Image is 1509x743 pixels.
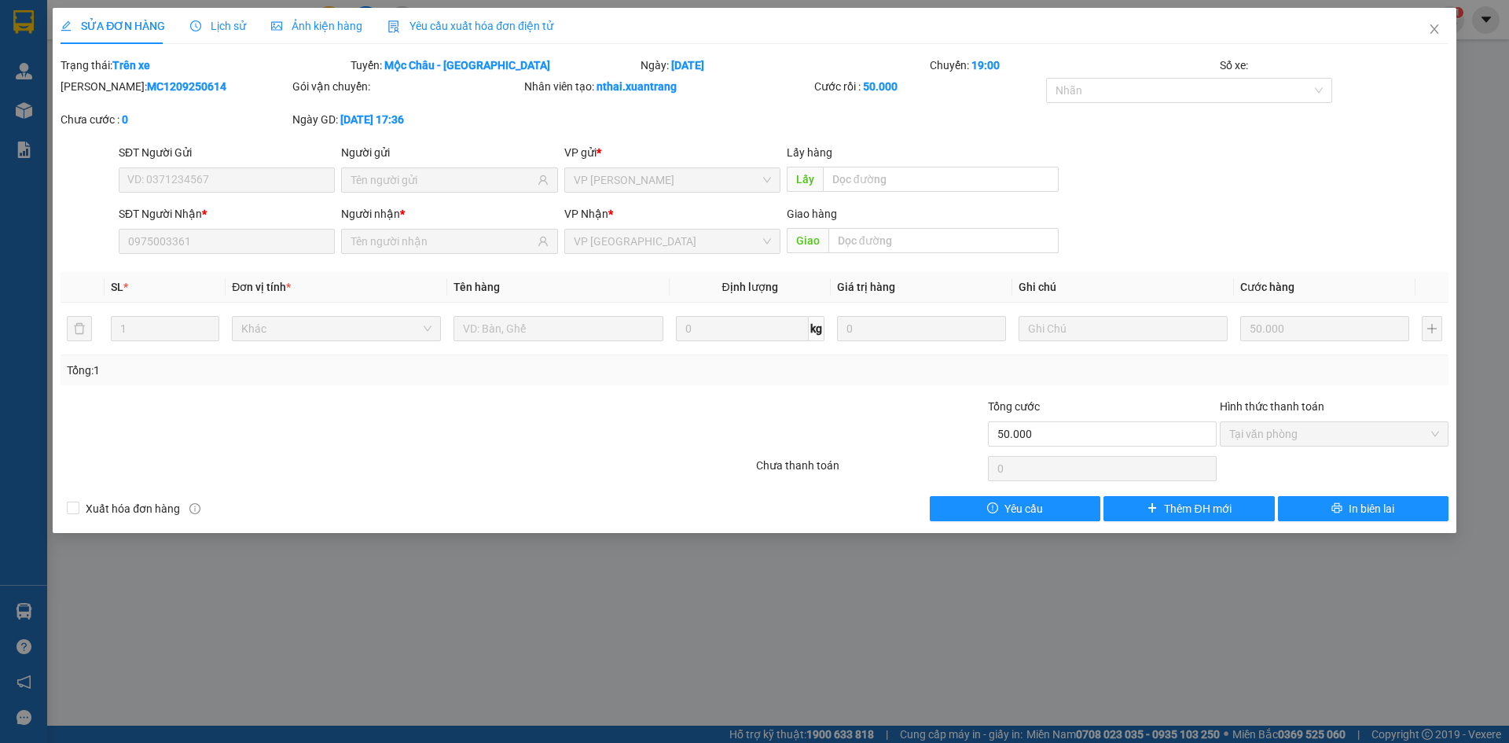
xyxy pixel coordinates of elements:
div: Người gửi [341,144,557,161]
input: 0 [837,316,1006,341]
span: 0982120437 [6,112,116,134]
span: Tại văn phòng [1229,422,1439,446]
button: exclamation-circleYêu cầu [930,496,1100,521]
span: Giá trị hàng [837,281,895,293]
span: Khác [241,317,431,340]
em: Logistics [40,48,90,63]
div: VP gửi [564,144,780,161]
span: Định lượng [722,281,778,293]
div: Số xe: [1218,57,1450,74]
span: Giao hàng [787,208,837,220]
b: 19:00 [971,59,1000,72]
button: Close [1412,8,1456,52]
input: VD: Bàn, Ghế [453,316,663,341]
span: Lịch sử [190,20,246,32]
div: Gói vận chuyển: [292,78,521,95]
button: plusThêm ĐH mới [1103,496,1274,521]
button: delete [67,316,92,341]
span: edit [61,20,72,31]
span: Lấy hàng [787,146,832,159]
b: [DATE] 17:36 [340,113,404,126]
input: Ghi Chú [1019,316,1228,341]
span: XUANTRANG [19,28,111,45]
span: SL [111,281,123,293]
span: In biên lai [1349,500,1394,517]
span: Giao [787,228,828,253]
span: Ảnh kiện hàng [271,20,362,32]
div: Ngày: [639,57,929,74]
span: VP MỘC CHÂU [574,168,771,192]
span: clock-circle [190,20,201,31]
span: Thêm ĐH mới [1164,500,1231,517]
button: plus [1422,316,1442,341]
span: HAIVAN [39,9,92,25]
div: SĐT Người Gửi [119,144,335,161]
span: Yêu cầu xuất hóa đơn điện tử [387,20,553,32]
b: Trên xe [112,59,150,72]
span: Xuất hóa đơn hàng [79,500,186,517]
span: VP HÀ NỘI [574,230,771,253]
span: Yêu cầu [1004,500,1043,517]
span: Tổng cước [988,400,1040,413]
span: SỬA ĐƠN HÀNG [61,20,165,32]
img: icon [387,20,400,33]
label: Hình thức thanh toán [1220,400,1324,413]
input: 0 [1240,316,1409,341]
b: nthai.xuantrang [597,80,677,93]
div: Người nhận [341,205,557,223]
span: user [538,236,549,247]
div: [PERSON_NAME]: [61,78,289,95]
span: vân [55,100,71,112]
div: Nhân viên tạo: [524,78,811,95]
input: Tên người gửi [351,171,534,189]
span: Tên hàng [453,281,500,293]
input: Dọc đường [823,167,1059,192]
span: VP Nhận [564,208,608,220]
span: Lấy [787,167,823,192]
span: Người nhận: [6,101,71,112]
span: Cước hàng [1240,281,1294,293]
div: Cước rồi : [814,78,1043,95]
b: MC1209250614 [147,80,226,93]
span: VP [GEOGRAPHIC_DATA] [127,16,229,39]
span: picture [271,20,282,31]
span: close [1428,23,1441,35]
div: Tổng: 1 [67,362,582,379]
span: info-circle [189,503,200,514]
span: plus [1147,502,1158,515]
div: Tuyến: [349,57,639,74]
span: Người gửi: [6,88,48,98]
span: exclamation-circle [987,502,998,515]
span: 0943559551 [158,42,229,57]
input: Dọc đường [828,228,1059,253]
div: SĐT Người Nhận [119,205,335,223]
span: user [538,175,549,186]
div: Ngày GD: [292,111,521,128]
th: Ghi chú [1012,272,1234,303]
b: 0 [122,113,128,126]
div: Trạng thái: [59,57,349,74]
b: Mộc Châu - [GEOGRAPHIC_DATA] [384,59,550,72]
span: printer [1331,502,1342,515]
span: kg [809,316,824,341]
span: Đơn vị tính [232,281,291,293]
b: [DATE] [671,59,704,72]
div: Chưa cước : [61,111,289,128]
b: 50.000 [863,80,898,93]
button: printerIn biên lai [1278,496,1448,521]
input: Tên người nhận [351,233,534,250]
div: Chưa thanh toán [754,457,986,484]
div: Chuyến: [928,57,1218,74]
